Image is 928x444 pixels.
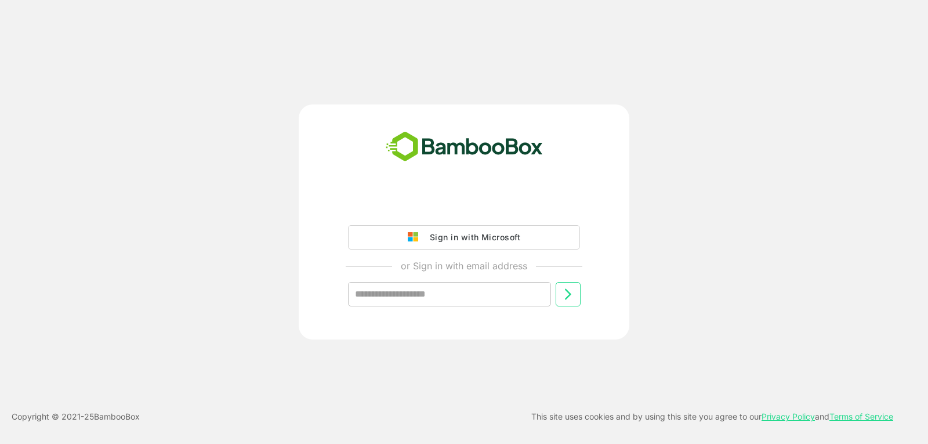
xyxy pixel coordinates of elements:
[379,128,549,166] img: bamboobox
[408,232,424,243] img: google
[829,411,893,421] a: Terms of Service
[401,259,527,273] p: or Sign in with email address
[762,411,815,421] a: Privacy Policy
[531,410,893,424] p: This site uses cookies and by using this site you agree to our and
[12,410,140,424] p: Copyright © 2021- 25 BambooBox
[424,230,520,245] div: Sign in with Microsoft
[342,193,586,218] iframe: Sign in with Google Button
